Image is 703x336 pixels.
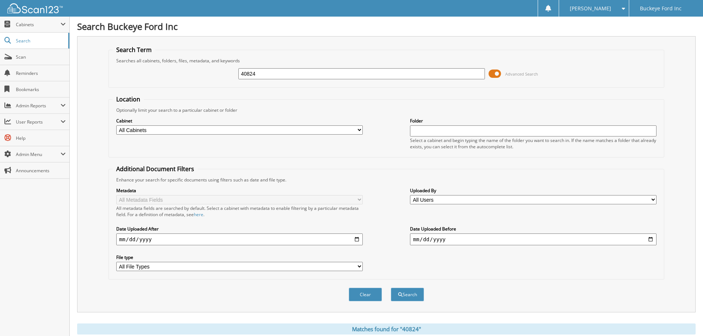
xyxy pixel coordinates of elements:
[16,103,61,109] span: Admin Reports
[16,135,66,141] span: Help
[16,151,61,157] span: Admin Menu
[7,3,63,13] img: scan123-logo-white.svg
[16,70,66,76] span: Reminders
[77,323,696,335] div: Matches found for "40824"
[113,107,660,113] div: Optionally limit your search to a particular cabinet or folder
[16,167,66,174] span: Announcements
[570,6,611,11] span: [PERSON_NAME]
[113,165,198,173] legend: Additional Document Filters
[16,21,61,28] span: Cabinets
[349,288,382,301] button: Clear
[77,20,696,32] h1: Search Buckeye Ford Inc
[16,86,66,93] span: Bookmarks
[410,118,657,124] label: Folder
[410,137,657,150] div: Select a cabinet and begin typing the name of the folder you want to search in. If the name match...
[410,187,657,194] label: Uploaded By
[391,288,424,301] button: Search
[116,205,363,218] div: All metadata fields are searched by default. Select a cabinet with metadata to enable filtering b...
[116,254,363,260] label: File type
[505,71,538,77] span: Advanced Search
[410,226,657,232] label: Date Uploaded Before
[16,119,61,125] span: User Reports
[116,187,363,194] label: Metadata
[16,54,66,60] span: Scan
[116,233,363,245] input: start
[116,226,363,232] label: Date Uploaded After
[410,233,657,245] input: end
[113,95,144,103] legend: Location
[113,58,660,64] div: Searches all cabinets, folders, files, metadata, and keywords
[194,211,203,218] a: here
[113,177,660,183] div: Enhance your search for specific documents using filters such as date and file type.
[16,38,65,44] span: Search
[640,6,682,11] span: Buckeye Ford Inc
[113,46,155,54] legend: Search Term
[116,118,363,124] label: Cabinet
